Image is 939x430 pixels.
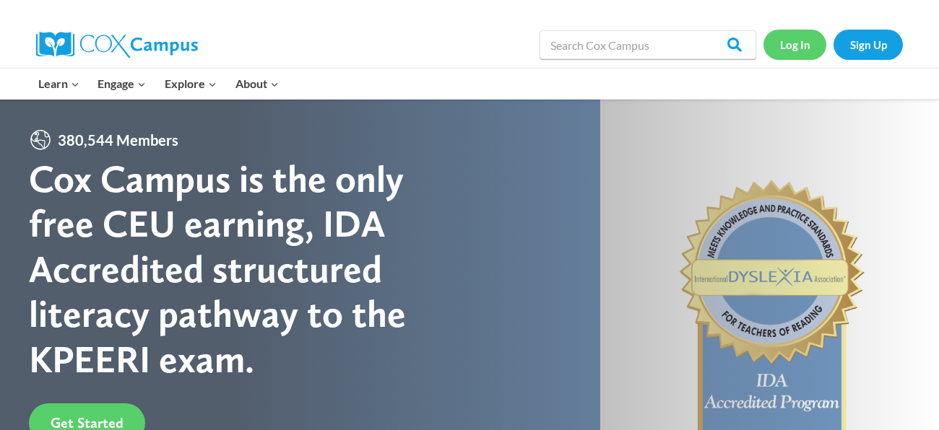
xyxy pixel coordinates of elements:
[29,69,287,99] nav: Primary Navigation
[52,128,184,152] span: 380,544 Members
[98,74,146,93] span: Engage
[763,30,826,59] a: Log In
[834,30,903,59] a: Sign Up
[763,30,903,59] nav: Secondary Navigation
[235,74,279,93] span: About
[540,30,756,59] input: Search Cox Campus
[38,74,79,93] span: Learn
[36,32,198,58] img: Cox Campus
[29,157,469,382] div: Cox Campus is the only free CEU earning, IDA Accredited structured literacy pathway to the KPEERI...
[165,74,217,93] span: Explore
